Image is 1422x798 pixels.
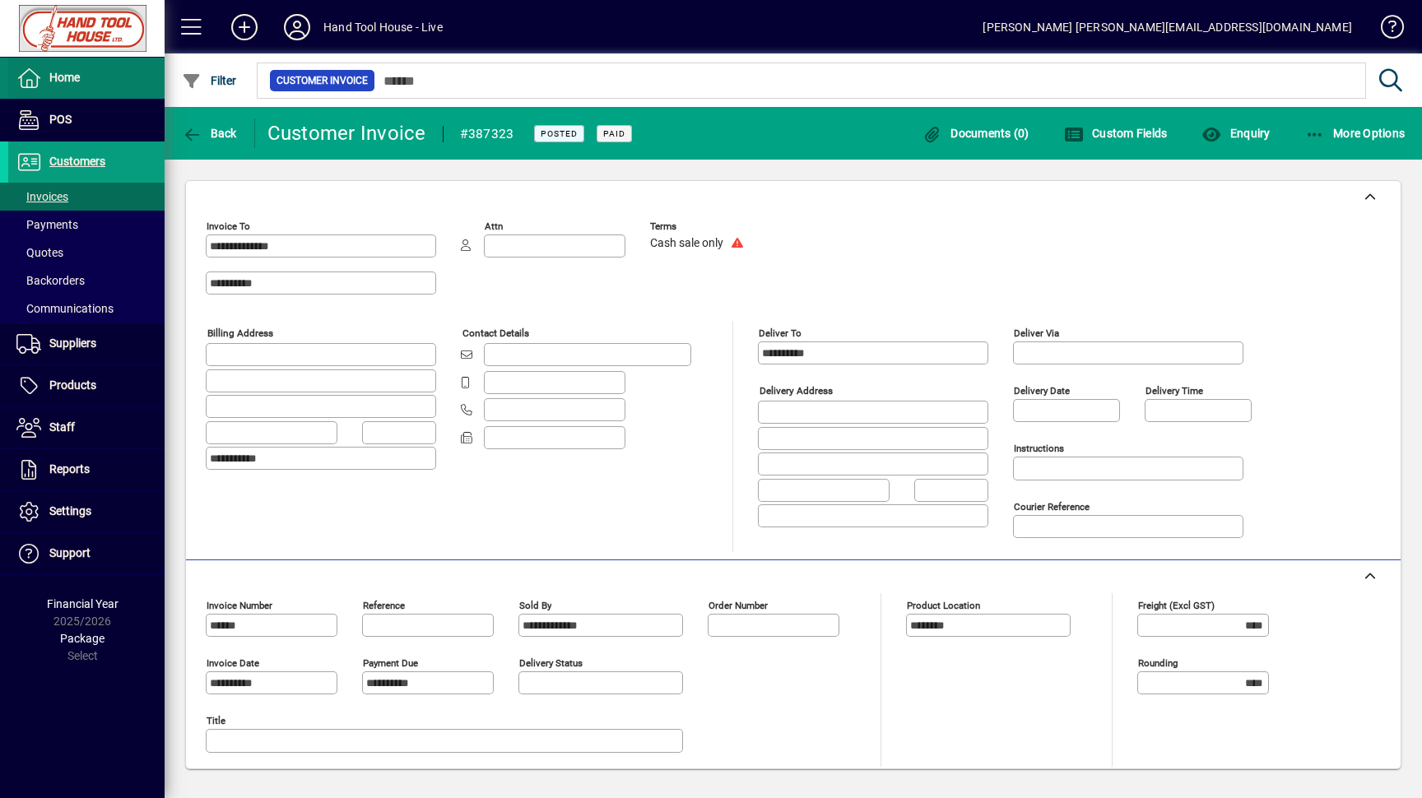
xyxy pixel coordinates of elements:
a: Payments [8,211,165,239]
mat-label: Delivery time [1145,385,1203,397]
span: POS [49,113,72,126]
mat-label: Payment due [363,657,418,669]
span: Suppliers [49,336,96,350]
span: Custom Fields [1064,127,1168,140]
mat-label: Reference [363,600,405,611]
mat-label: Invoice number [207,600,272,611]
mat-label: Deliver To [759,327,802,339]
span: Financial Year [47,597,118,610]
span: Back [182,127,237,140]
app-page-header-button: Back [165,118,255,148]
mat-label: Delivery date [1014,385,1070,397]
div: [PERSON_NAME] [PERSON_NAME][EMAIL_ADDRESS][DOMAIN_NAME] [983,14,1352,40]
mat-label: Delivery status [519,657,583,669]
mat-label: Instructions [1014,443,1064,454]
mat-label: Invoice date [207,657,259,669]
mat-label: Title [207,715,225,726]
a: Reports [8,449,165,490]
a: Suppliers [8,323,165,364]
div: Customer Invoice [267,120,426,146]
span: Invoices [16,190,68,203]
span: Paid [603,128,625,139]
a: POS [8,100,165,141]
button: Enquiry [1197,118,1274,148]
button: Add [218,12,271,42]
button: More Options [1301,118,1410,148]
a: Invoices [8,183,165,211]
mat-label: Attn [485,220,503,232]
button: Custom Fields [1060,118,1172,148]
span: Staff [49,420,75,434]
mat-label: Freight (excl GST) [1138,600,1215,611]
span: Communications [16,302,114,315]
a: Settings [8,491,165,532]
a: Staff [8,407,165,448]
span: Filter [182,74,237,87]
a: Support [8,533,165,574]
span: Backorders [16,274,85,287]
mat-label: Product location [907,600,980,611]
span: Cash sale only [650,237,723,250]
div: Hand Tool House - Live [323,14,443,40]
span: Settings [49,504,91,517]
div: #387323 [460,121,514,147]
span: Enquiry [1201,127,1270,140]
span: Quotes [16,246,63,259]
span: Reports [49,462,90,476]
span: Home [49,71,80,84]
span: Package [60,632,105,645]
span: More Options [1305,127,1406,140]
a: Home [8,58,165,99]
span: Customer Invoice [276,72,368,89]
span: Customers [49,155,105,168]
button: Profile [271,12,323,42]
mat-label: Deliver via [1014,327,1059,339]
a: Backorders [8,267,165,295]
mat-label: Invoice To [207,220,250,232]
a: Products [8,365,165,406]
mat-label: Order number [709,600,768,611]
a: Communications [8,295,165,322]
button: Documents (0) [918,118,1034,148]
button: Back [178,118,241,148]
a: Quotes [8,239,165,267]
span: Documents (0) [922,127,1029,140]
span: Terms [650,221,749,232]
mat-label: Courier Reference [1014,501,1090,513]
a: Knowledge Base [1369,3,1401,57]
mat-label: Sold by [519,600,551,611]
mat-label: Rounding [1138,657,1178,669]
button: Filter [178,66,241,95]
span: Payments [16,218,78,231]
span: Posted [541,128,578,139]
span: Products [49,378,96,392]
span: Support [49,546,91,559]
